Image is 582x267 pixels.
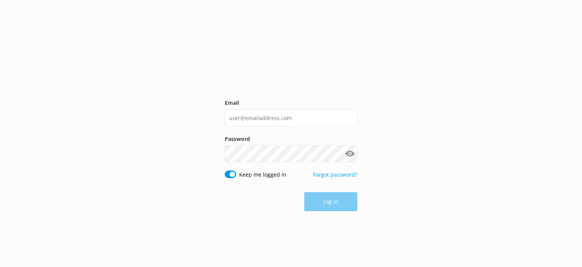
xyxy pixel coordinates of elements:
[239,171,286,179] label: Keep me logged in
[313,171,357,178] a: Forgot password?
[225,135,357,143] label: Password
[225,109,357,126] input: user@emailaddress.com
[225,99,357,107] label: Email
[342,146,357,161] button: Show password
